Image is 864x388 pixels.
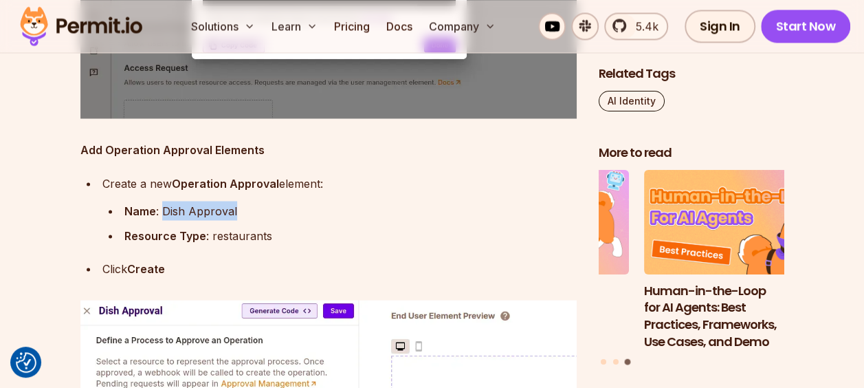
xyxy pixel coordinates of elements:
button: Go to slide 3 [625,360,631,366]
a: 5.4k [604,12,668,40]
div: Posts [599,171,784,368]
div: Create a new element: [102,173,577,193]
strong: Create [127,261,165,275]
a: Pricing [329,12,375,40]
strong: Operation Approval [172,176,279,190]
a: Human-in-the-Loop for AI Agents: Best Practices, Frameworks, Use Cases, and DemoHuman-in-the-Loop... [644,171,830,352]
button: Go to slide 1 [601,360,606,365]
h3: Why JWTs Can’t Handle AI Agent Access [444,283,630,317]
div: Click [102,259,577,278]
a: Docs [381,12,418,40]
a: Start Now [761,10,851,43]
a: Sign In [685,10,755,43]
h3: Human-in-the-Loop for AI Agents: Best Practices, Frameworks, Use Cases, and Demo [644,283,830,351]
h2: More to read [599,145,784,162]
div: : restaurants [124,226,577,245]
h2: Related Tags [599,66,784,83]
img: Human-in-the-Loop for AI Agents: Best Practices, Frameworks, Use Cases, and Demo [644,171,830,275]
span: 5.4k [628,18,658,34]
strong: Resource Type [124,228,206,242]
button: Go to slide 2 [613,360,619,365]
button: Consent Preferences [16,352,36,373]
a: AI Identity [599,91,665,112]
img: Permit logo [14,3,148,50]
strong: Name [124,204,156,217]
li: 3 of 3 [644,171,830,352]
li: 2 of 3 [444,171,630,352]
button: Company [423,12,501,40]
img: Why JWTs Can’t Handle AI Agent Access [444,171,630,275]
strong: Add Operation Approval Elements [80,143,265,157]
img: Revisit consent button [16,352,36,373]
button: Learn [266,12,323,40]
button: Solutions [186,12,261,40]
div: : Dish Approval [124,201,577,220]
